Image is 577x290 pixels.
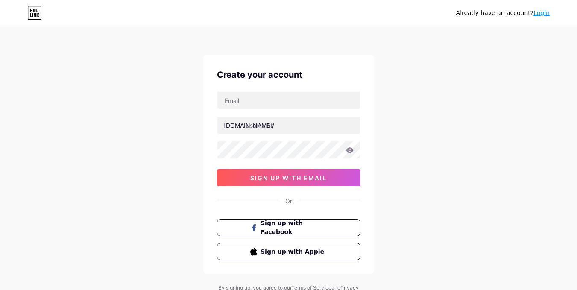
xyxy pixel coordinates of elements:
button: Sign up with Apple [217,243,360,260]
div: Already have an account? [456,9,550,18]
span: Sign up with Facebook [261,219,327,237]
button: sign up with email [217,169,360,186]
div: Create your account [217,68,360,81]
div: Or [285,196,292,205]
input: Email [217,92,360,109]
span: sign up with email [250,174,327,182]
input: username [217,117,360,134]
button: Sign up with Facebook [217,219,360,236]
span: Sign up with Apple [261,247,327,256]
a: Login [533,9,550,16]
div: [DOMAIN_NAME]/ [224,121,274,130]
